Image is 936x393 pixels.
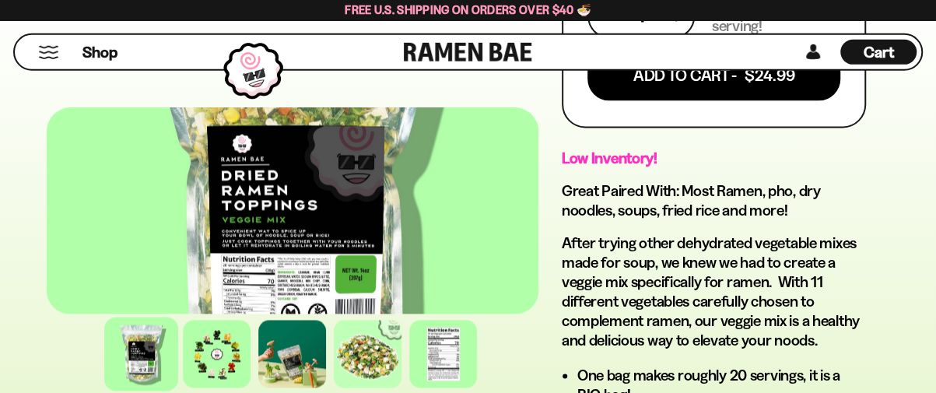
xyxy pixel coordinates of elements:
[82,42,117,63] span: Shop
[82,40,117,65] a: Shop
[864,43,894,61] span: Cart
[840,35,917,69] div: Cart
[562,181,866,220] h2: Great Paired With: Most Ramen, pho, dry noodles, soups, fried rice and more!
[345,2,591,17] span: Free U.S. Shipping on Orders over $40 🍜
[38,46,59,59] button: Mobile Menu Trigger
[562,149,657,167] strong: Low Inventory!
[562,233,866,350] p: After trying other dehydrated vegetable mixes made for soup, we knew we had to create a veggie mi...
